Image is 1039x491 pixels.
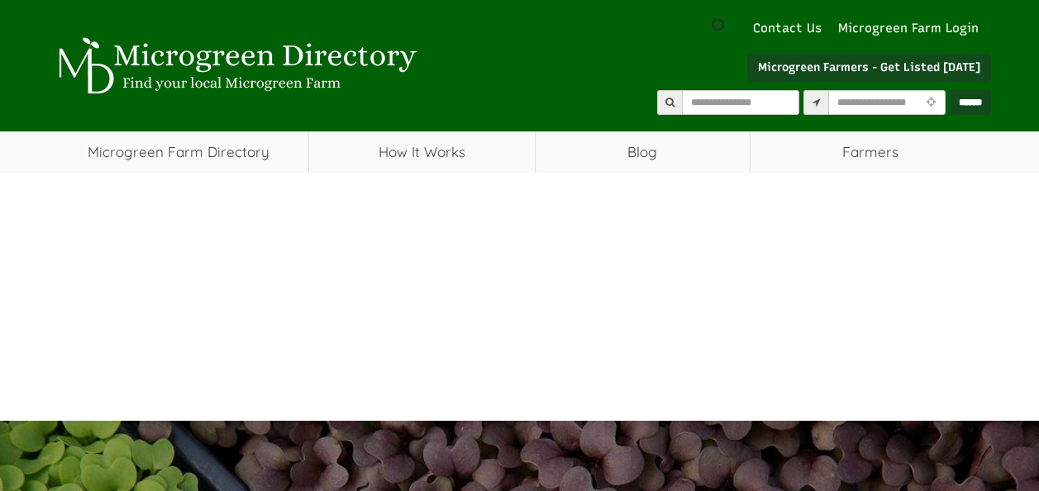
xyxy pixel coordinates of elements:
[536,131,750,173] a: Blog
[309,131,535,173] a: How It Works
[24,181,1016,412] iframe: Advertisement
[745,20,830,37] a: Contact Us
[922,98,940,108] i: Use Current Location
[751,131,991,173] span: Farmers
[838,20,987,37] a: Microgreen Farm Login
[747,54,991,82] a: Microgreen Farmers - Get Listed [DATE]
[49,37,421,95] img: Microgreen Directory
[49,131,309,173] a: Microgreen Farm Directory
